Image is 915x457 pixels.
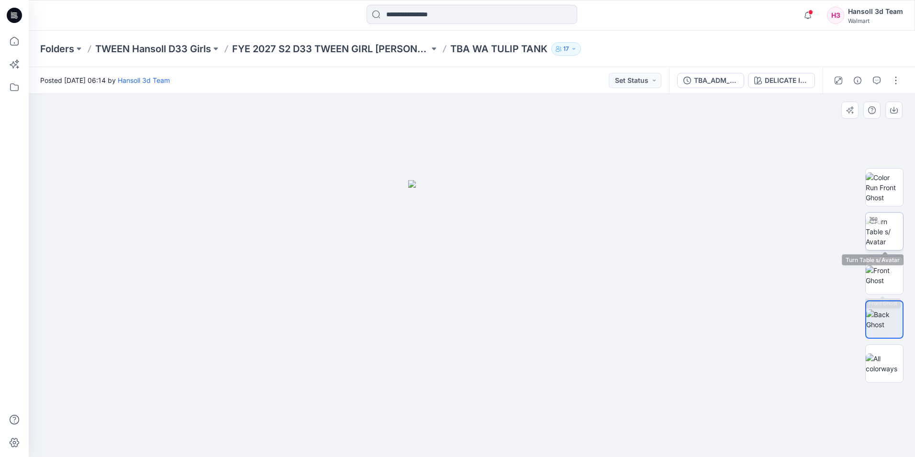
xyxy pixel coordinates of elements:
[95,42,211,56] a: TWEEN Hansoll D33 Girls
[850,73,865,88] button: Details
[118,76,170,84] a: Hansoll 3d Team
[450,42,547,56] p: TBA WA TULIP TANK
[677,73,744,88] button: TBA_ADM_FC WA TULIP TANK_ASTM
[40,42,74,56] a: Folders
[848,17,903,24] div: Walmart
[765,75,809,86] div: DELICATE IVORY
[748,73,815,88] button: DELICATE IVORY
[40,75,170,85] span: Posted [DATE] 06:14 by
[866,309,903,330] img: Back Ghost
[551,42,581,56] button: 17
[866,172,903,203] img: Color Run Front Ghost
[827,7,844,24] div: H3
[232,42,429,56] a: FYE 2027 S2 D33 TWEEN GIRL [PERSON_NAME]
[408,180,536,457] img: eyJhbGciOiJIUzI1NiIsImtpZCI6IjAiLCJzbHQiOiJzZXMiLCJ0eXAiOiJKV1QifQ.eyJkYXRhIjp7InR5cGUiOiJzdG9yYW...
[694,75,738,86] div: TBA_ADM_FC WA TULIP TANK_ASTM
[866,217,903,247] img: Turn Table s/ Avatar
[563,44,569,54] p: 17
[848,6,903,17] div: Hansoll 3d Team
[866,265,903,286] img: Front Ghost
[866,354,903,374] img: All colorways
